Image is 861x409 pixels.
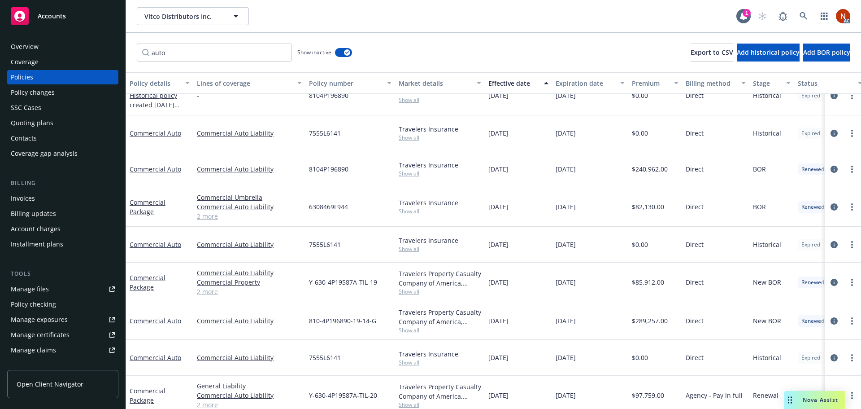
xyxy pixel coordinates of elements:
a: Commercial Auto [130,353,181,362]
span: Expired [801,129,820,137]
span: Renewed [801,203,824,211]
div: Quoting plans [11,116,53,130]
span: Vitco Distributors Inc. [144,12,222,21]
a: Manage exposures [7,312,118,327]
a: Commercial Auto Liability [197,164,302,174]
span: Expired [801,241,820,249]
div: Effective date [488,79,539,88]
div: Market details [399,79,471,88]
a: 2 more [197,211,302,221]
span: Show all [399,207,481,215]
button: Export to CSV [691,44,733,62]
span: $289,257.00 [632,316,668,325]
div: Coverage [11,55,39,69]
span: 8104P196890 [309,164,348,174]
a: more [847,316,857,326]
div: Manage claims [11,343,56,357]
span: [DATE] [556,391,576,400]
a: Search [795,7,813,25]
a: General Liability [197,381,302,391]
span: [DATE] [556,353,576,362]
span: Expired [801,354,820,362]
div: Account charges [11,222,61,236]
span: $240,962.00 [632,164,668,174]
a: circleInformation [829,202,839,212]
a: Commercial Package [130,198,165,216]
span: Renewed [801,278,824,286]
span: [DATE] [556,128,576,138]
span: Agency - Pay in full [686,391,743,400]
div: SSC Cases [11,101,41,115]
span: New BOR [753,277,781,287]
a: Policy checking [7,297,118,312]
div: Premium [632,79,669,88]
div: Billing [7,179,118,188]
span: - [197,91,199,100]
span: BOR [753,202,766,211]
span: $0.00 [632,240,648,249]
button: Policy number [305,72,395,94]
div: Policies [11,70,33,84]
span: Historical [753,353,781,362]
span: [DATE] [488,164,509,174]
div: Expiration date [556,79,615,88]
span: [DATE] [488,91,509,100]
a: more [847,90,857,101]
div: Policy changes [11,85,55,100]
a: more [847,277,857,288]
div: Travelers Insurance [399,236,481,245]
a: Manage certificates [7,328,118,342]
div: Travelers Insurance [399,349,481,359]
a: Commercial Auto [130,240,181,249]
span: Y-630-4P19587A-TIL-19 [309,277,377,287]
button: Effective date [485,72,552,94]
div: Policy details [130,79,180,88]
a: Commercial Package [130,387,165,405]
span: Show all [399,326,481,334]
img: photo [836,9,850,23]
a: Overview [7,40,118,54]
a: Report a Bug [774,7,792,25]
a: more [847,352,857,363]
button: Lines of coverage [193,72,305,94]
button: Nova Assist [784,391,845,409]
div: 1 [743,9,751,17]
a: Invoices [7,191,118,206]
a: SSC Cases [7,101,118,115]
a: circleInformation [829,390,839,401]
div: Travelers Insurance [399,160,481,170]
div: Travelers Property Casualty Company of America, Travelers Insurance [399,308,481,326]
a: Commercial Auto Liability [197,316,302,325]
span: [DATE] [488,128,509,138]
div: Coverage gap analysis [11,146,78,161]
a: Commercial Auto [130,317,181,325]
span: Show all [399,359,481,366]
span: 6308469L944 [309,202,348,211]
span: $0.00 [632,353,648,362]
span: Show all [399,401,481,409]
a: circleInformation [829,90,839,101]
span: 7555L6141 [309,240,341,249]
a: circleInformation [829,352,839,363]
span: [DATE] [556,91,576,100]
a: Account charges [7,222,118,236]
span: Accounts [38,13,66,20]
span: Open Client Navigator [17,379,83,389]
span: 7555L6141 [309,128,341,138]
a: circleInformation [829,164,839,175]
button: Premium [628,72,682,94]
a: Switch app [815,7,833,25]
span: Renewal [753,391,778,400]
span: $85,912.00 [632,277,664,287]
span: [DATE] [488,391,509,400]
button: Add BOR policy [803,44,850,62]
span: [DATE] [488,277,509,287]
span: Show inactive [297,48,331,56]
span: [DATE] [556,164,576,174]
div: Stage [753,79,781,88]
span: Renewed [801,317,824,325]
span: Y-630-4P19587A-TIL-20 [309,391,377,400]
div: Lines of coverage [197,79,292,88]
span: Show all [399,245,481,253]
a: Manage BORs [7,358,118,373]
